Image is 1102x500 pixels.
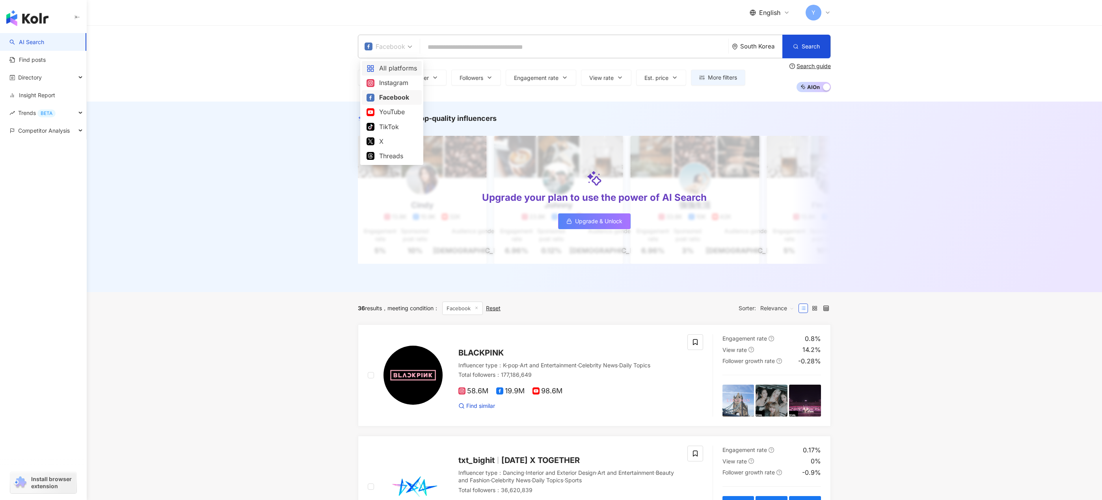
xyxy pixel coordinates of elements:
[367,65,374,72] span: appstore
[782,35,830,58] button: Search
[558,213,631,229] a: Upgrade & Unlock
[358,70,397,85] button: Type
[789,385,821,417] img: post-image
[383,346,443,405] img: KOL Avatar
[514,75,558,81] span: Engagement rate
[524,469,526,476] span: ·
[458,348,504,357] span: BLACKPINK
[619,362,650,369] span: Daily Topics
[798,357,821,365] div: -0.28%
[6,10,48,26] img: logo
[722,385,754,417] img: post-image
[9,110,15,116] span: rise
[760,302,794,315] span: Relevance
[577,362,578,369] span: ·
[575,218,622,224] span: Upgrade & Unlock
[482,191,707,204] div: Upgrade your plan to use the power of AI Search
[812,8,815,17] span: Y
[532,387,562,395] span: 98.6M
[802,345,821,354] div: 14.2%
[367,107,417,117] div: YouTube
[618,362,619,369] span: ·
[722,346,747,353] span: View rate
[416,114,497,122] span: Top-quality influencers
[654,469,656,476] span: ·
[9,56,46,64] a: Find posts
[367,137,417,146] div: X
[365,40,405,53] div: Facebook
[589,75,614,81] span: View rate
[722,335,767,342] span: Engagement rate
[756,385,787,417] img: post-image
[368,113,497,123] div: AI suggests ：
[358,324,831,426] a: KOL AvatarBLACKPINKInfluencer type：K-pop·Art and Entertainment·Celebrity News·Daily TopicsTotal f...
[490,477,491,483] span: ·
[496,387,525,395] span: 19.9M
[769,336,774,341] span: question-circle
[458,371,678,379] div: Total followers ： 177,186,649
[518,362,520,369] span: ·
[789,63,795,69] span: question-circle
[520,362,577,369] span: Art and Entertainment
[732,44,738,50] span: environment
[598,469,654,476] span: Art and Entertainment
[506,70,576,85] button: Engagement rate
[442,302,483,315] span: Facebook
[644,75,668,81] span: Est. price
[739,302,799,315] div: Sorter:
[811,457,821,465] div: 0%
[458,402,495,410] a: Find similar
[722,469,775,476] span: Follower growth rate
[565,477,582,483] span: Sports
[503,362,518,369] span: K-pop
[367,63,417,73] div: All platforms
[358,305,382,311] div: results
[596,469,598,476] span: ·
[532,477,563,483] span: Daily Topics
[802,468,821,477] div: -0.9%
[382,305,439,311] span: meeting condition ：
[9,91,55,99] a: Insight Report
[531,477,532,483] span: ·
[402,70,447,85] button: Gender
[367,78,417,88] div: Instagram
[802,43,820,50] span: Search
[776,470,782,475] span: question-circle
[458,387,488,395] span: 58.6M
[451,70,501,85] button: Followers
[458,361,678,369] div: Influencer type ：
[722,357,775,364] span: Follower growth rate
[708,74,737,81] span: More filters
[797,63,831,69] div: Search guide
[581,70,631,85] button: View rate
[458,486,678,494] div: Total followers ： 36,620,839
[722,446,767,453] span: Engagement rate
[37,109,56,117] div: BETA
[722,458,747,465] span: View rate
[691,70,745,85] button: More filters
[776,358,782,364] span: question-circle
[563,477,565,483] span: ·
[358,305,365,311] span: 36
[526,469,596,476] span: Interior and Exterior Design
[13,476,28,489] img: chrome extension
[18,104,56,122] span: Trends
[503,469,524,476] span: Dancing
[460,75,483,81] span: Followers
[466,402,495,410] span: Find similar
[367,151,417,161] div: Threads
[501,456,580,465] span: [DATE] X TOGETHER
[491,477,531,483] span: Celebrity News
[636,70,686,85] button: Est. price
[486,305,501,311] div: Reset
[10,472,76,493] a: chrome extensionInstall browser extension
[367,93,417,102] div: Facebook
[9,38,44,46] a: searchAI Search
[740,43,782,50] div: South Korea
[458,456,495,465] span: txt_bighit
[805,334,821,343] div: 0.8%
[759,8,780,17] span: English
[803,446,821,454] div: 0.17%
[367,122,417,132] div: TikTok
[748,458,754,464] span: question-circle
